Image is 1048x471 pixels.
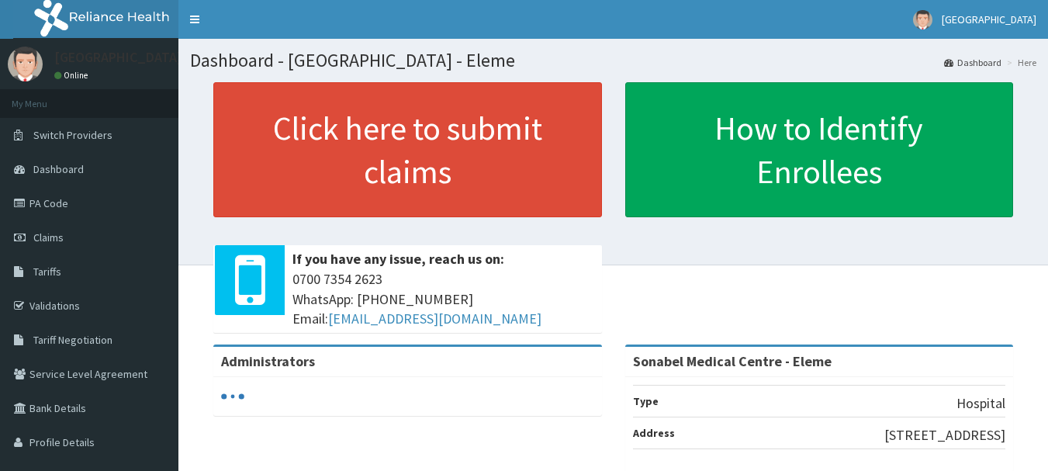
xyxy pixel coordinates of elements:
p: [STREET_ADDRESS] [884,425,1005,445]
p: [GEOGRAPHIC_DATA] [54,50,182,64]
img: User Image [913,10,932,29]
span: Claims [33,230,64,244]
span: 0700 7354 2623 WhatsApp: [PHONE_NUMBER] Email: [292,269,594,329]
a: How to Identify Enrollees [625,82,1014,217]
span: Tariffs [33,265,61,279]
a: Dashboard [944,56,1001,69]
b: Type [633,394,659,408]
b: If you have any issue, reach us on: [292,250,504,268]
p: Hospital [956,393,1005,414]
span: Switch Providers [33,128,112,142]
h1: Dashboard - [GEOGRAPHIC_DATA] - Eleme [190,50,1036,71]
strong: Sonabel Medical Centre - Eleme [633,352,832,370]
a: Click here to submit claims [213,82,602,217]
b: Administrators [221,352,315,370]
span: Tariff Negotiation [33,333,112,347]
li: Here [1003,56,1036,69]
a: Online [54,70,92,81]
span: [GEOGRAPHIC_DATA] [942,12,1036,26]
a: [EMAIL_ADDRESS][DOMAIN_NAME] [328,310,541,327]
svg: audio-loading [221,385,244,408]
img: User Image [8,47,43,81]
span: Dashboard [33,162,84,176]
b: Address [633,426,675,440]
